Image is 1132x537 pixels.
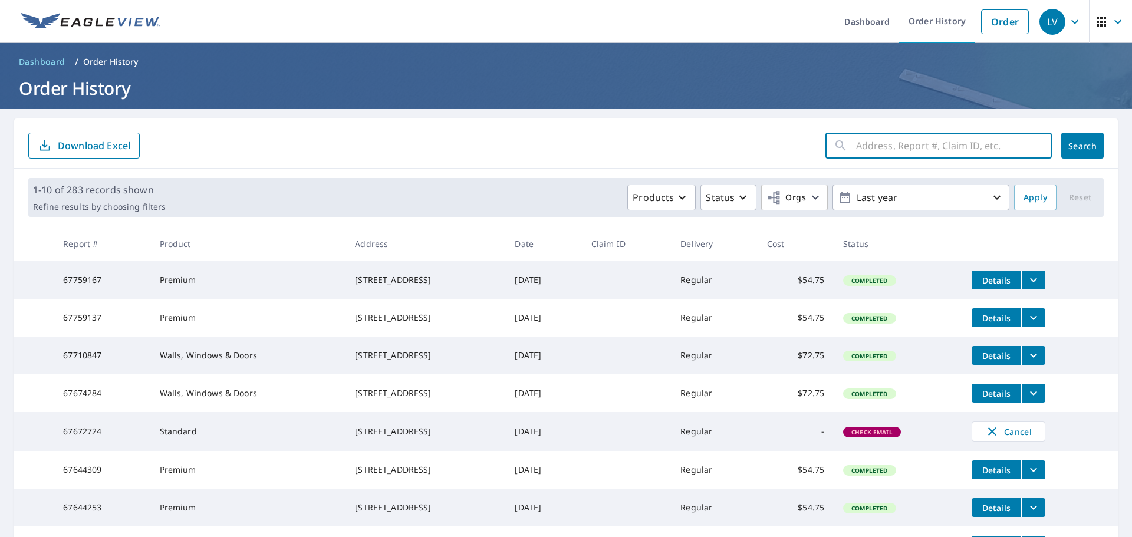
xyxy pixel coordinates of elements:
[505,451,581,489] td: [DATE]
[54,261,150,299] td: 67759167
[150,299,346,337] td: Premium
[972,308,1021,327] button: detailsBtn-67759137
[972,498,1021,517] button: detailsBtn-67644253
[979,312,1014,324] span: Details
[1014,185,1057,210] button: Apply
[1039,9,1065,35] div: LV
[758,451,834,489] td: $54.75
[852,187,990,208] p: Last year
[1021,384,1045,403] button: filesDropdownBtn-67674284
[505,489,581,526] td: [DATE]
[505,226,581,261] th: Date
[21,13,160,31] img: EV Logo
[972,460,1021,479] button: detailsBtn-67644309
[150,412,346,451] td: Standard
[834,226,962,261] th: Status
[671,337,758,374] td: Regular
[355,387,496,399] div: [STREET_ADDRESS]
[758,374,834,412] td: $72.75
[33,183,166,197] p: 1-10 of 283 records shown
[150,374,346,412] td: Walls, Windows & Doors
[1071,140,1094,151] span: Search
[355,426,496,437] div: [STREET_ADDRESS]
[758,412,834,451] td: -
[1021,308,1045,327] button: filesDropdownBtn-67759137
[972,384,1021,403] button: detailsBtn-67674284
[355,464,496,476] div: [STREET_ADDRESS]
[150,337,346,374] td: Walls, Windows & Doors
[19,56,65,68] span: Dashboard
[972,271,1021,289] button: detailsBtn-67759167
[671,226,758,261] th: Delivery
[83,56,139,68] p: Order History
[972,346,1021,365] button: detailsBtn-67710847
[979,388,1014,399] span: Details
[54,226,150,261] th: Report #
[1021,271,1045,289] button: filesDropdownBtn-67759167
[700,185,756,210] button: Status
[54,299,150,337] td: 67759137
[627,185,696,210] button: Products
[28,133,140,159] button: Download Excel
[54,451,150,489] td: 67644309
[505,412,581,451] td: [DATE]
[14,52,70,71] a: Dashboard
[1021,460,1045,479] button: filesDropdownBtn-67644309
[844,428,900,436] span: Check Email
[758,226,834,261] th: Cost
[505,261,581,299] td: [DATE]
[671,299,758,337] td: Regular
[54,412,150,451] td: 67672724
[844,504,894,512] span: Completed
[505,374,581,412] td: [DATE]
[979,464,1014,476] span: Details
[54,374,150,412] td: 67674284
[355,502,496,513] div: [STREET_ADDRESS]
[766,190,806,205] span: Orgs
[981,9,1029,34] a: Order
[1061,133,1104,159] button: Search
[758,489,834,526] td: $54.75
[150,451,346,489] td: Premium
[758,337,834,374] td: $72.75
[150,261,346,299] td: Premium
[979,275,1014,286] span: Details
[671,261,758,299] td: Regular
[972,421,1045,442] button: Cancel
[844,276,894,285] span: Completed
[671,489,758,526] td: Regular
[54,489,150,526] td: 67644253
[832,185,1009,210] button: Last year
[505,299,581,337] td: [DATE]
[984,424,1033,439] span: Cancel
[761,185,828,210] button: Orgs
[979,350,1014,361] span: Details
[671,451,758,489] td: Regular
[58,139,130,152] p: Download Excel
[1021,498,1045,517] button: filesDropdownBtn-67644253
[355,312,496,324] div: [STREET_ADDRESS]
[844,314,894,322] span: Completed
[758,261,834,299] td: $54.75
[345,226,505,261] th: Address
[150,489,346,526] td: Premium
[54,337,150,374] td: 67710847
[758,299,834,337] td: $54.75
[844,352,894,360] span: Completed
[706,190,735,205] p: Status
[355,350,496,361] div: [STREET_ADDRESS]
[14,76,1118,100] h1: Order History
[33,202,166,212] p: Refine results by choosing filters
[979,502,1014,513] span: Details
[505,337,581,374] td: [DATE]
[844,390,894,398] span: Completed
[671,374,758,412] td: Regular
[150,226,346,261] th: Product
[633,190,674,205] p: Products
[355,274,496,286] div: [STREET_ADDRESS]
[844,466,894,475] span: Completed
[671,412,758,451] td: Regular
[582,226,672,261] th: Claim ID
[856,129,1052,162] input: Address, Report #, Claim ID, etc.
[1024,190,1047,205] span: Apply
